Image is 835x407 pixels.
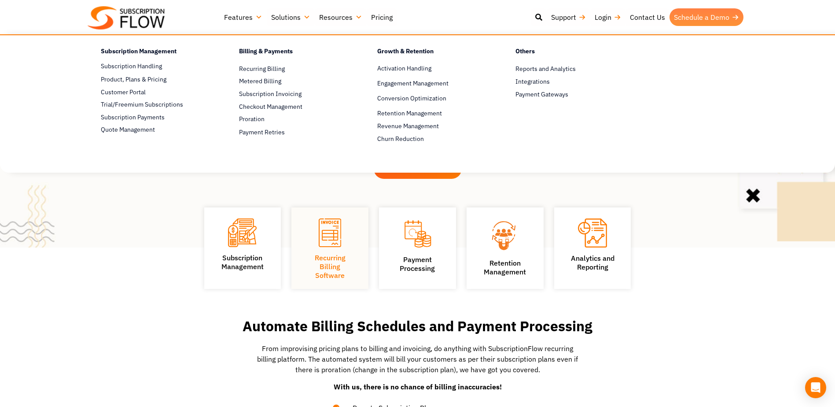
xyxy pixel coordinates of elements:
[101,87,208,97] a: Customer Portal
[334,382,502,391] strong: With us, there is no chance of billing inaccuracies!
[239,127,346,137] a: Payment Retries
[377,78,485,89] a: Engagement Management
[669,8,743,26] a: Schedule a Demo
[484,259,526,276] a: Retention Management
[515,90,568,99] span: Payment Gateways
[480,218,530,252] img: Retention Management icon
[101,125,208,135] a: Quote Management
[239,76,346,87] a: Metered Billing
[590,8,625,26] a: Login
[515,46,623,59] h4: Others
[220,8,267,26] a: Features
[515,63,623,74] a: Reports and Analytics
[239,64,285,74] span: Recurring Billing
[319,218,341,247] img: Recurring Billing Software icon
[88,6,165,30] img: Subscriptionflow
[400,255,435,273] a: PaymentProcessing
[515,64,576,74] span: Reports and Analytics
[101,74,208,85] a: Product, Plans & Pricing
[267,8,315,26] a: Solutions
[377,109,442,118] span: Retention Management
[239,102,302,111] span: Checkout Management
[367,8,397,26] a: Pricing
[403,218,432,249] img: Payment Processing icon
[571,254,614,271] a: Analytics andReporting
[101,112,208,122] a: Subscription Payments
[224,318,611,334] h2: Automate Billing Schedules and Payment Processing
[377,134,424,144] span: Churn Reduction
[547,8,590,26] a: Support
[101,75,166,84] span: Product, Plans & Pricing
[239,89,346,100] a: Subscription Invoicing
[377,63,485,74] a: Activation Handling
[315,253,346,280] a: Recurring Billing Software
[377,46,485,59] h4: Growth & Retention
[255,343,581,375] p: From improvising pricing plans to billing and invoicing, do anything with SubscriptionFlow recurr...
[239,128,285,137] span: Payment Retries
[315,8,367,26] a: Resources
[377,93,485,104] a: Conversion Optimization
[101,88,146,97] span: Customer Portal
[377,122,439,131] span: Revenue Management
[515,77,550,86] span: Integrations
[239,63,346,74] a: Recurring Billing
[228,218,257,247] img: Subscription Management icon
[515,89,623,100] a: Payment Gateways
[221,253,264,271] a: SubscriptionManagement
[805,377,826,398] div: Open Intercom Messenger
[377,121,485,131] a: Revenue Management
[377,133,485,144] a: Churn Reduction
[578,218,607,248] img: Analytics and Reporting icon
[239,46,346,59] h4: Billing & Payments
[101,61,208,72] a: Subscription Handling
[101,113,165,122] span: Subscription Payments
[239,102,346,112] a: Checkout Management
[101,100,208,110] a: Trial/Freemium Subscriptions
[377,108,485,119] a: Retention Management
[239,114,346,125] a: Proration
[101,46,208,59] h4: Subscription Management
[515,76,623,87] a: Integrations
[625,8,669,26] a: Contact Us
